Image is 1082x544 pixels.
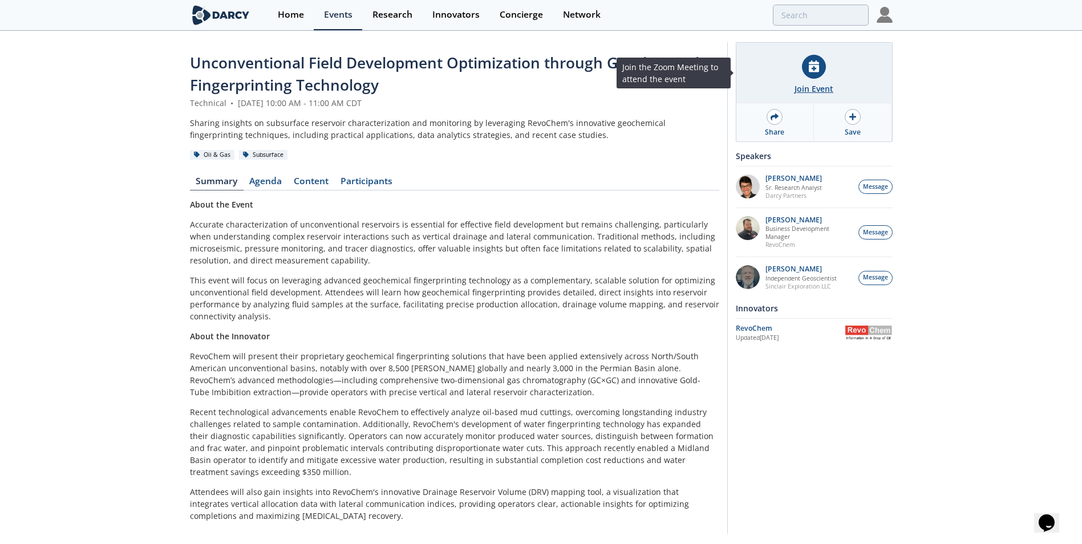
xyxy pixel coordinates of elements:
[736,334,845,343] div: Updated [DATE]
[736,298,893,318] div: Innovators
[190,5,252,25] img: logo-wide.svg
[863,182,888,192] span: Message
[765,174,822,182] p: [PERSON_NAME]
[736,146,893,166] div: Speakers
[765,127,784,137] div: Share
[736,265,760,289] img: 790b61d6-77b3-4134-8222-5cb555840c93
[324,10,352,19] div: Events
[190,350,719,398] p: RevoChem will present their proprietary geochemical fingerprinting solutions that have been appli...
[845,127,861,137] div: Save
[372,10,412,19] div: Research
[335,177,399,190] a: Participants
[765,241,852,249] p: RevoChem
[190,406,719,478] p: Recent technological advancements enable RevoChem to effectively analyze oil-based mud cuttings, ...
[229,98,236,108] span: •
[765,192,822,200] p: Darcy Partners
[190,177,244,190] a: Summary
[500,10,543,19] div: Concierge
[1034,498,1071,533] iframe: chat widget
[563,10,601,19] div: Network
[432,10,480,19] div: Innovators
[190,199,253,210] strong: About the Event
[190,218,719,266] p: Accurate characterization of unconventional reservoirs is essential for effective field developme...
[736,323,893,343] a: RevoChem Updated[DATE] RevoChem
[795,83,833,95] div: Join Event
[845,326,893,340] img: RevoChem
[190,331,270,342] strong: About the Innovator
[239,150,288,160] div: Subsurface
[736,323,845,334] div: RevoChem
[765,216,852,224] p: [PERSON_NAME]
[858,225,893,239] button: Message
[190,486,719,522] p: Attendees will also gain insights into RevoChem's innovative Drainage Reservoir Volume (DRV) mapp...
[863,273,888,282] span: Message
[190,52,699,95] span: Unconventional Field Development Optimization through Geochemical Fingerprinting Technology
[877,7,893,23] img: Profile
[773,5,869,26] input: Advanced Search
[765,282,837,290] p: Sinclair Exploration LLC
[765,184,822,192] p: Sr. Research Analyst
[858,180,893,194] button: Message
[288,177,335,190] a: Content
[190,97,719,109] div: Technical [DATE] 10:00 AM - 11:00 AM CDT
[863,228,888,237] span: Message
[858,271,893,285] button: Message
[278,10,304,19] div: Home
[736,216,760,240] img: 2k2ez1SvSiOh3gKHmcgF
[190,117,719,141] div: Sharing insights on subsurface reservoir characterization and monitoring by leveraging RevoChem's...
[190,274,719,322] p: This event will focus on leveraging advanced geochemical fingerprinting technology as a complemen...
[190,150,235,160] div: Oil & Gas
[736,174,760,198] img: pfbUXw5ZTiaeWmDt62ge
[244,177,288,190] a: Agenda
[765,265,837,273] p: [PERSON_NAME]
[765,274,837,282] p: Independent Geoscientist
[765,225,852,241] p: Business Development Manager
